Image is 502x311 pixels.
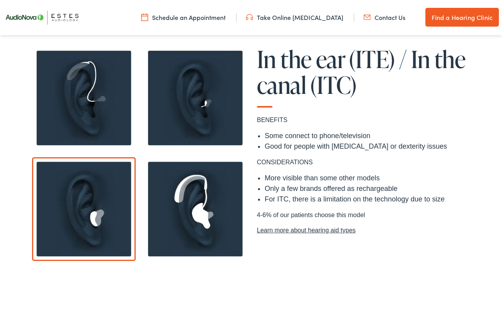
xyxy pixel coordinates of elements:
li: More visible than some other models [265,173,468,183]
h1: In the ear (ITE) / In the canal (ITC) [257,46,468,108]
p: 4-6% of our patients choose this model [257,210,468,235]
li: Only a few brands offered as rechargeable [265,183,468,194]
img: utility icon [364,13,371,22]
p: BENEFITS [257,115,468,125]
a: Learn more about hearing aid types [257,226,468,235]
a: Take Online [MEDICAL_DATA] [246,13,343,22]
li: Some connect to phone/television [265,131,468,141]
a: Find a Hearing Clinic [425,8,499,27]
img: utility icon [246,13,253,22]
a: Contact Us [364,13,405,22]
img: utility icon [141,13,148,22]
li: Good for people with [MEDICAL_DATA] or dexterity issues [265,141,468,152]
li: For ITC, there is a limitation on the technology due to size [265,194,468,205]
p: CONSIDERATIONS [257,158,468,167]
a: Schedule an Appointment [141,13,226,22]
